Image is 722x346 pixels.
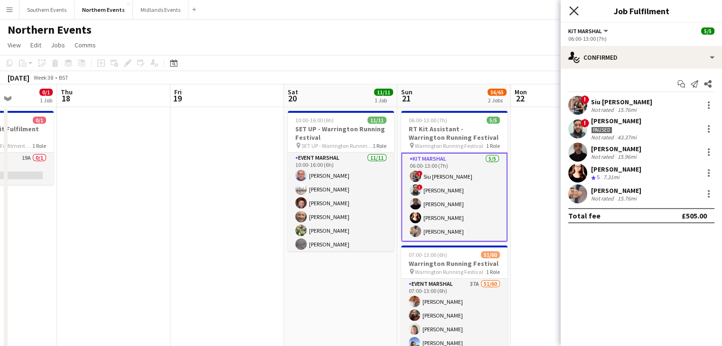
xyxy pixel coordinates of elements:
[591,165,641,173] div: [PERSON_NAME]
[374,89,393,96] span: 11/11
[47,39,69,51] a: Jobs
[288,111,394,251] app-job-card: 10:00-16:00 (6h)11/11SET UP - Warrington Running Festival SET UP - Warrington Running Festival1 R...
[295,117,334,124] span: 10:00-16:00 (6h)
[8,73,29,82] div: [DATE]
[513,93,527,104] span: 22
[417,184,422,190] span: !
[682,211,707,220] div: £505.00
[133,0,188,19] button: Midlands Events
[581,119,589,127] span: !
[75,41,96,49] span: Comms
[591,98,652,106] div: Siu [PERSON_NAME]
[401,125,507,142] h3: RT Kit Assistant - Warrington Running Festival
[174,88,182,96] span: Fri
[401,153,507,242] app-card-role: Kit Marshal5/506:00-13:00 (7h)!Siu [PERSON_NAME]![PERSON_NAME][PERSON_NAME][PERSON_NAME][PERSON_N...
[616,195,638,202] div: 15.76mi
[59,74,68,81] div: BST
[4,39,25,51] a: View
[591,127,612,134] div: Paused
[591,106,616,113] div: Not rated
[288,153,394,322] app-card-role: Event Marshal11/1110:00-16:00 (6h)[PERSON_NAME][PERSON_NAME][PERSON_NAME][PERSON_NAME][PERSON_NAM...
[30,41,41,49] span: Edit
[415,268,483,275] span: Warrington Running Festival
[581,95,589,104] span: !
[415,142,483,149] span: Warrington Running Festival
[591,195,616,202] div: Not rated
[8,41,21,49] span: View
[409,251,447,258] span: 07:00-13:00 (6h)
[19,0,75,19] button: Southern Events
[488,89,506,96] span: 56/65
[39,89,53,96] span: 0/1
[616,134,638,141] div: 43.37mi
[481,251,500,258] span: 51/60
[486,268,500,275] span: 1 Role
[75,0,133,19] button: Northern Events
[400,93,413,104] span: 21
[417,171,422,176] span: !
[561,46,722,69] div: Confirmed
[616,153,638,160] div: 15.96mi
[40,97,52,104] div: 1 Job
[591,186,641,195] div: [PERSON_NAME]
[33,117,46,124] span: 0/1
[31,74,55,81] span: Week 38
[568,35,714,42] div: 06:00-13:00 (7h)
[286,93,298,104] span: 20
[288,125,394,142] h3: SET UP - Warrington Running Festival
[27,39,45,51] a: Edit
[375,97,393,104] div: 1 Job
[568,211,600,220] div: Total fee
[51,41,65,49] span: Jobs
[488,97,506,104] div: 2 Jobs
[71,39,100,51] a: Comms
[591,117,641,125] div: [PERSON_NAME]
[591,153,616,160] div: Not rated
[568,27,602,35] span: Kit Marshal
[301,142,373,149] span: SET UP - Warrington Running Festival
[173,93,182,104] span: 19
[486,142,500,149] span: 1 Role
[515,88,527,96] span: Mon
[373,142,386,149] span: 1 Role
[597,173,600,181] span: 5
[701,27,714,35] span: 5/5
[568,27,609,35] button: Kit Marshal
[561,5,722,17] h3: Job Fulfilment
[401,111,507,242] app-job-card: 06:00-13:00 (7h)5/5RT Kit Assistant - Warrington Running Festival Warrington Running Festival1 Ro...
[32,142,46,149] span: 1 Role
[401,259,507,268] h3: Warrington Running Festival
[409,117,447,124] span: 06:00-13:00 (7h)
[601,173,621,182] div: 7.31mi
[591,134,616,141] div: Not rated
[487,117,500,124] span: 5/5
[59,93,73,104] span: 18
[591,145,641,153] div: [PERSON_NAME]
[367,117,386,124] span: 11/11
[616,106,638,113] div: 15.76mi
[288,88,298,96] span: Sat
[61,88,73,96] span: Thu
[401,88,413,96] span: Sun
[8,23,92,37] h1: Northern Events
